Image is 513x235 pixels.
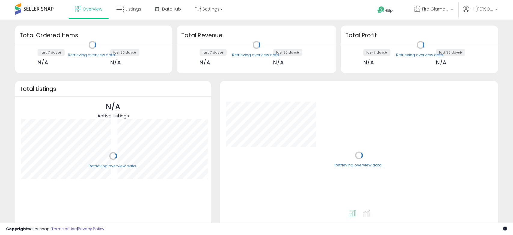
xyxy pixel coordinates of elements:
[334,163,383,168] div: Retrieving overview data..
[422,6,449,12] span: Fire Glamour-[GEOGRAPHIC_DATA]
[83,6,102,12] span: Overview
[385,8,393,13] span: Help
[463,6,497,20] a: Hi [PERSON_NAME]
[6,226,104,232] div: seller snap | |
[373,2,405,20] a: Help
[6,226,28,232] strong: Copyright
[68,52,117,58] div: Retrieving overview data..
[89,163,138,169] div: Retrieving overview data..
[471,6,493,12] span: Hi [PERSON_NAME]
[396,52,445,58] div: Retrieving overview data..
[162,6,181,12] span: DataHub
[377,6,385,14] i: Get Help
[126,6,141,12] span: Listings
[232,52,281,58] div: Retrieving overview data..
